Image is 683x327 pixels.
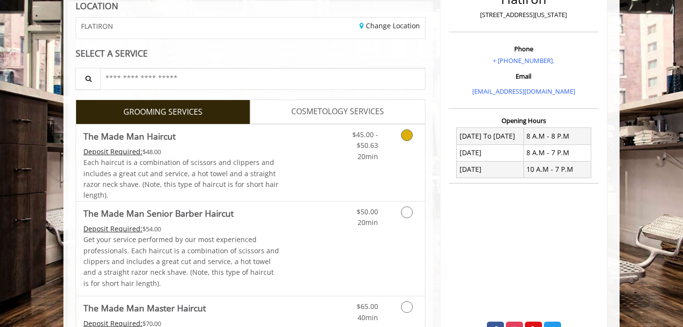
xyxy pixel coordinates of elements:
b: The Made Man Haircut [83,129,176,143]
h3: Email [451,73,596,80]
td: 8 A.M - 8 P.M [523,128,591,144]
p: [STREET_ADDRESS][US_STATE] [451,10,596,20]
b: The Made Man Senior Barber Haircut [83,206,234,220]
span: COSMETOLOGY SERVICES [291,105,384,118]
span: 20min [358,218,378,227]
span: 20min [358,152,378,161]
a: + [PHONE_NUMBER]. [493,56,554,65]
span: GROOMING SERVICES [123,106,202,119]
td: [DATE] [457,144,524,161]
td: 10 A.M - 7 P.M [523,161,591,178]
span: This service needs some Advance to be paid before we block your appointment [83,147,142,156]
div: $48.00 [83,146,280,157]
a: [EMAIL_ADDRESS][DOMAIN_NAME] [472,87,575,96]
p: Get your service performed by our most experienced professionals. Each haircut is a combination o... [83,234,280,289]
h3: Opening Hours [449,117,599,124]
a: Change Location [360,21,420,30]
td: [DATE] To [DATE] [457,128,524,144]
td: 8 A.M - 7 P.M [523,144,591,161]
span: FLATIRON [81,22,113,30]
span: $65.00 [357,302,378,311]
div: SELECT A SERVICE [76,49,425,58]
b: The Made Man Master Haircut [83,301,206,315]
span: $45.00 - $50.63 [352,130,378,150]
span: $50.00 [357,207,378,216]
td: [DATE] [457,161,524,178]
h3: Phone [451,45,596,52]
span: 40min [358,313,378,322]
span: This service needs some Advance to be paid before we block your appointment [83,224,142,233]
button: Service Search [75,68,100,90]
span: Each haircut is a combination of scissors and clippers and includes a great cut and service, a ho... [83,158,279,200]
div: $54.00 [83,224,280,234]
